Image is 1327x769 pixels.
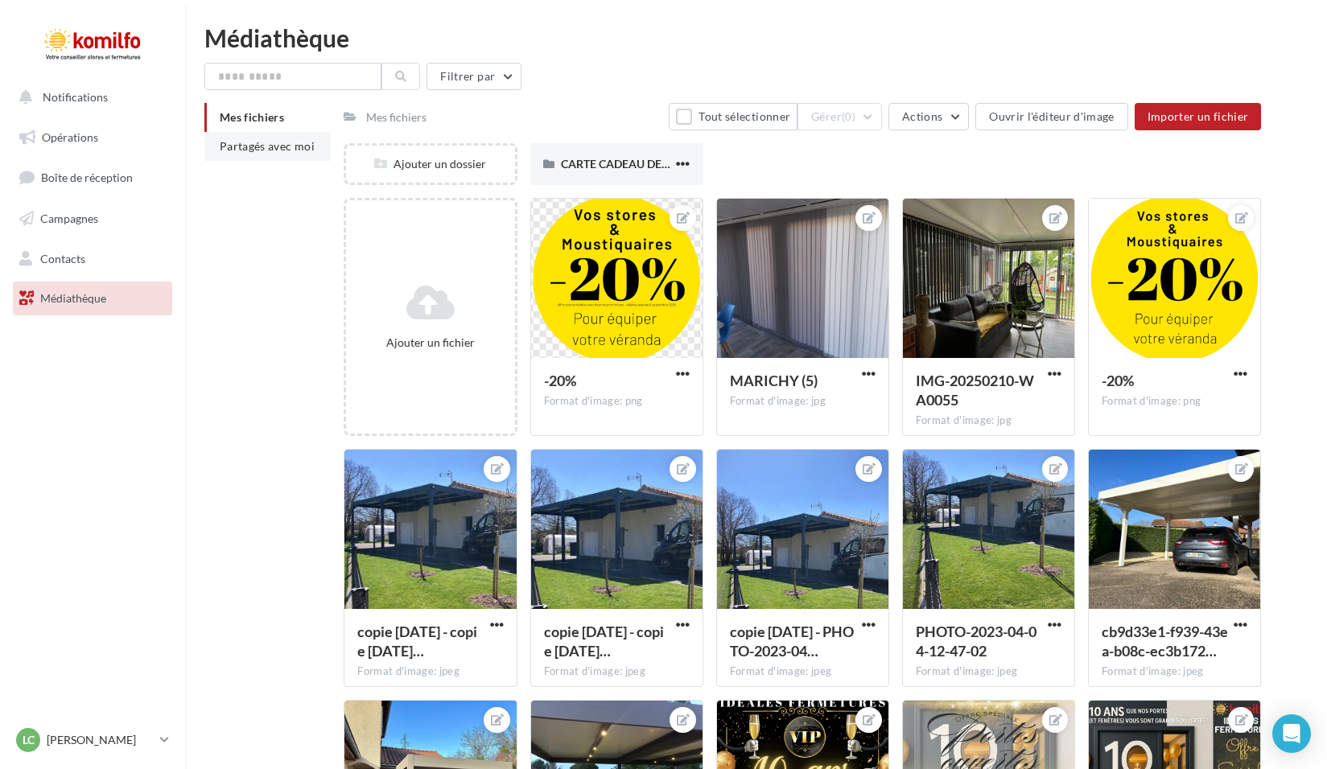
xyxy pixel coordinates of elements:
[220,139,315,153] span: Partagés avec moi
[730,664,876,679] div: Format d'image: jpeg
[916,413,1061,428] div: Format d'image: jpg
[47,732,154,748] p: [PERSON_NAME]
[888,103,969,130] button: Actions
[1272,714,1311,753] div: Open Intercom Messenger
[1148,109,1249,123] span: Importer un fichier
[357,664,503,679] div: Format d'image: jpeg
[427,63,521,90] button: Filtrer par
[1102,394,1247,409] div: Format d'image: png
[730,623,854,660] span: copie 24-07-2025 - PHOTO-2023-04-04-12-47-02
[10,242,175,276] a: Contacts
[1102,664,1247,679] div: Format d'image: jpeg
[42,130,98,144] span: Opérations
[204,26,1308,50] div: Médiathèque
[13,725,172,755] a: Lc [PERSON_NAME]
[366,109,427,125] div: Mes fichiers
[730,394,876,409] div: Format d'image: jpg
[346,156,514,172] div: Ajouter un dossier
[40,291,106,305] span: Médiathèque
[544,394,690,409] div: Format d'image: png
[916,372,1034,409] span: IMG-20250210-WA0055
[10,80,169,114] button: Notifications
[352,335,508,351] div: Ajouter un fichier
[1102,372,1134,389] span: -20%
[40,251,85,265] span: Contacts
[916,664,1061,679] div: Format d'image: jpeg
[561,157,679,171] span: CARTE CADEAU DEVIS
[797,103,882,130] button: Gérer(0)
[220,110,284,124] span: Mes fichiers
[1102,623,1228,660] span: cb9d33e1-f939-43ea-b08c-ec3b172617be
[10,202,175,236] a: Campagnes
[544,372,576,389] span: -20%
[544,623,664,660] span: copie 24-07-2025 - copie 24-07-2025 - PHOTO-2023-04-04-12-47-02
[41,171,133,184] span: Boîte de réception
[43,90,108,104] span: Notifications
[730,372,818,389] span: MARICHY (5)
[10,282,175,315] a: Médiathèque
[975,103,1127,130] button: Ouvrir l'éditeur d'image
[23,732,35,748] span: Lc
[916,623,1036,660] span: PHOTO-2023-04-04-12-47-02
[842,110,855,123] span: (0)
[544,664,690,679] div: Format d'image: jpeg
[10,121,175,154] a: Opérations
[1135,103,1262,130] button: Importer un fichier
[669,103,797,130] button: Tout sélectionner
[357,623,477,660] span: copie 24-07-2025 - copie 24-07-2025 - copie 24-07-2025 - PHOTO-2023-04-04-12-47-02
[902,109,942,123] span: Actions
[10,160,175,195] a: Boîte de réception
[40,212,98,225] span: Campagnes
